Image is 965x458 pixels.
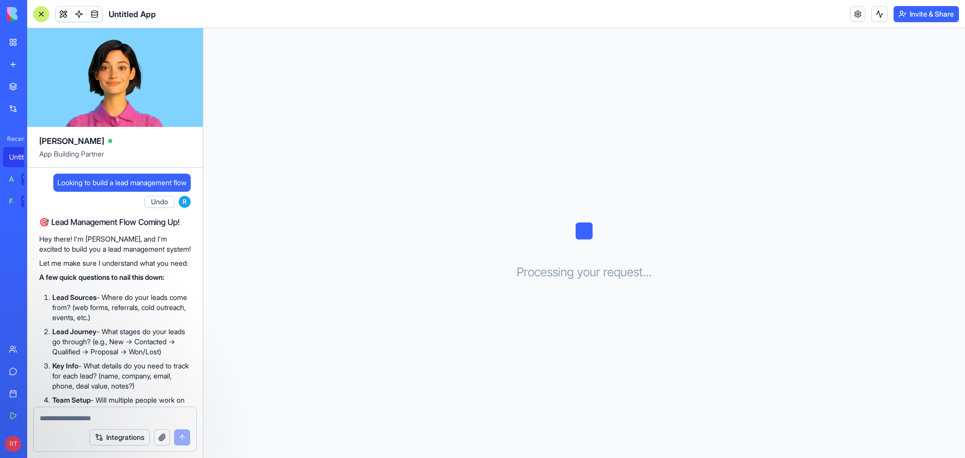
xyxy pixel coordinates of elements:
[39,234,191,254] p: Hey there! I'm [PERSON_NAME], and I'm excited to build you a lead management system!
[3,191,43,211] a: Feedback FormTRY
[52,361,191,391] p: - What details do you need to track for each lead? (name, company, email, phone, deal value, notes?)
[52,327,97,336] strong: Lead Journey
[52,292,191,323] p: - Where do your leads come from? (web forms, referrals, cold outreach, events, etc.)
[39,149,191,167] span: App Building Partner
[3,147,43,167] a: Untitled App
[90,429,150,445] button: Integrations
[7,7,69,21] img: logo
[646,264,649,280] span: .
[144,196,175,208] button: Undo
[643,264,646,280] span: .
[21,173,37,185] div: TRY
[894,6,959,22] button: Invite & Share
[39,135,104,147] span: [PERSON_NAME]
[39,216,191,228] h2: 🎯 Lead Management Flow Coming Up!
[57,178,187,188] span: Looking to build a lead management flow
[9,196,14,206] div: Feedback Form
[143,383,345,453] iframe: Intercom notifications message
[179,196,191,208] span: R
[3,169,43,189] a: AI Logo GeneratorTRY
[5,436,21,452] span: RT
[9,152,37,162] div: Untitled App
[9,174,14,184] div: AI Logo Generator
[109,8,156,20] span: Untitled App
[39,258,191,268] p: Let me make sure I understand what you need:
[52,395,191,425] p: - Will multiple people work on leads, or is this for solo use? Any specific roles like Sales Reps...
[52,293,97,301] strong: Lead Sources
[517,264,652,280] h3: Processing your request
[39,273,165,281] strong: A few quick questions to nail this down:
[52,396,91,404] strong: Team Setup
[3,135,24,143] span: Recent
[21,195,37,207] div: TRY
[52,361,78,370] strong: Key Info
[52,327,191,357] p: - What stages do your leads go through? (e.g., New → Contacted → Qualified → Proposal → Won/Lost)
[649,264,652,280] span: .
